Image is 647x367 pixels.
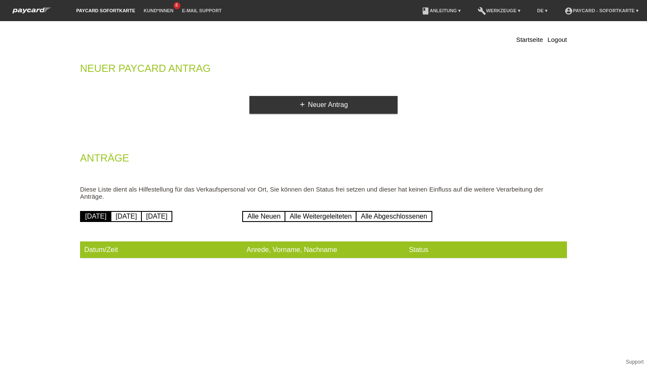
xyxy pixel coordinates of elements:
a: Logout [547,36,567,43]
a: [DATE] [111,211,142,222]
a: Support [626,359,644,365]
a: addNeuer Antrag [249,96,398,114]
a: Kund*innen [139,8,177,13]
h2: Neuer Paycard Antrag [80,64,567,77]
a: Startseite [516,36,543,43]
a: buildWerkzeuge ▾ [473,8,525,13]
th: Datum/Zeit [80,241,242,258]
a: Alle Weitergeleiteten [285,211,357,222]
i: build [478,7,486,15]
a: account_circlepaycard - Sofortkarte ▾ [560,8,643,13]
a: [DATE] [80,211,111,222]
th: Anrede, Vorname, Nachname [242,241,404,258]
a: Alle Neuen [242,211,285,222]
a: [DATE] [141,211,172,222]
i: account_circle [564,7,573,15]
img: paycard Sofortkarte [8,6,55,15]
a: paycard Sofortkarte [72,8,139,13]
a: Alle Abgeschlossenen [356,211,432,222]
a: paycard Sofortkarte [8,10,55,16]
a: bookAnleitung ▾ [417,8,465,13]
a: E-Mail Support [178,8,226,13]
span: 8 [174,2,180,9]
p: Diese Liste dient als Hilfestellung für das Verkaufspersonal vor Ort, Sie können den Status frei ... [80,186,567,200]
a: DE ▾ [533,8,552,13]
i: add [299,101,306,108]
th: Status [405,241,567,258]
i: book [421,7,430,15]
h2: Anträge [80,154,567,167]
